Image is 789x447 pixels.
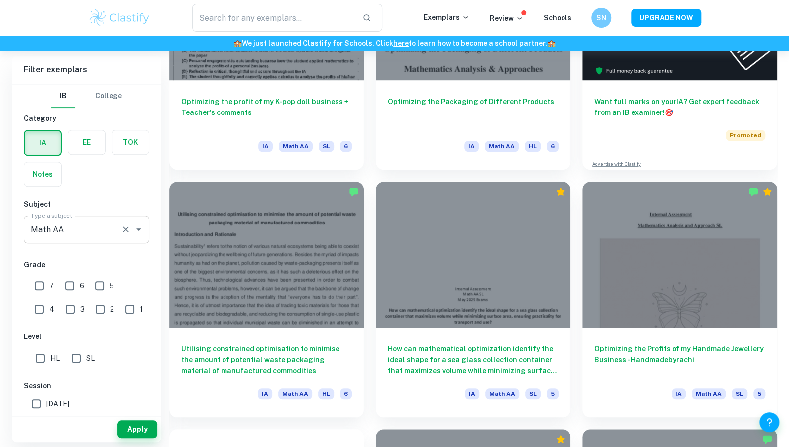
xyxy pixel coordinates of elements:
[24,331,149,342] h6: Level
[68,130,105,154] button: EE
[110,304,114,315] span: 2
[485,141,519,152] span: Math AA
[24,162,61,186] button: Notes
[279,141,313,152] span: Math AA
[49,280,54,291] span: 7
[24,199,149,210] h6: Subject
[88,8,151,28] img: Clastify logo
[591,8,611,28] button: SN
[376,182,570,417] a: How can mathematical optimization identify the ideal shape for a sea glass collection container t...
[692,388,726,399] span: Math AA
[759,412,779,432] button: Help and Feedback
[393,39,409,47] a: here
[465,388,479,399] span: IA
[12,56,161,84] h6: Filter exemplars
[95,84,122,108] button: College
[318,388,334,399] span: HL
[46,398,69,409] span: [DATE]
[112,130,149,154] button: TOK
[132,223,146,236] button: Open
[80,304,85,315] span: 3
[50,353,60,364] span: HL
[86,353,95,364] span: SL
[726,130,765,141] span: Promoted
[595,12,607,23] h6: SN
[80,280,84,291] span: 6
[340,141,352,152] span: 6
[464,141,479,152] span: IA
[594,343,765,376] h6: Optimizing the Profits of my Handmade Jewellery Business - Handmadebyrachi
[349,187,359,197] img: Marked
[51,84,122,108] div: Filter type choice
[582,182,777,417] a: Optimizing the Profits of my Handmade Jewellery Business - HandmadebyrachiIAMath AASL5
[388,343,559,376] h6: How can mathematical optimization identify the ideal shape for a sea glass collection container t...
[547,388,559,399] span: 5
[181,343,352,376] h6: Utilising constrained optimisation to minimise the amount of potential waste packaging material o...
[278,388,312,399] span: Math AA
[547,141,559,152] span: 6
[117,420,157,438] button: Apply
[592,161,641,168] a: Advertise with Clastify
[631,9,701,27] button: UPGRADE NOW
[181,96,352,129] h6: Optimizing the profit of my K-pop doll business + Teacher's comments
[748,187,758,197] img: Marked
[762,434,772,444] img: Marked
[31,211,72,220] label: Type a subject
[525,388,541,399] span: SL
[525,141,541,152] span: HL
[544,14,571,22] a: Schools
[547,39,556,47] span: 🏫
[233,39,242,47] span: 🏫
[192,4,355,32] input: Search for any exemplars...
[140,304,143,315] span: 1
[340,388,352,399] span: 6
[485,388,519,399] span: Math AA
[110,280,114,291] span: 5
[258,141,273,152] span: IA
[490,13,524,24] p: Review
[24,259,149,270] h6: Grade
[169,182,364,417] a: Utilising constrained optimisation to minimise the amount of potential waste packaging material o...
[672,388,686,399] span: IA
[732,388,747,399] span: SL
[424,12,470,23] p: Exemplars
[319,141,334,152] span: SL
[24,380,149,391] h6: Session
[51,84,75,108] button: IB
[388,96,559,129] h6: Optimizing the Packaging of Different Products
[49,304,54,315] span: 4
[258,388,272,399] span: IA
[665,109,673,116] span: 🎯
[119,223,133,236] button: Clear
[556,434,565,444] div: Premium
[594,96,765,118] h6: Want full marks on your IA ? Get expert feedback from an IB examiner!
[24,113,149,124] h6: Category
[753,388,765,399] span: 5
[556,187,565,197] div: Premium
[2,38,787,49] h6: We just launched Clastify for Schools. Click to learn how to become a school partner.
[762,187,772,197] div: Premium
[25,131,61,155] button: IA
